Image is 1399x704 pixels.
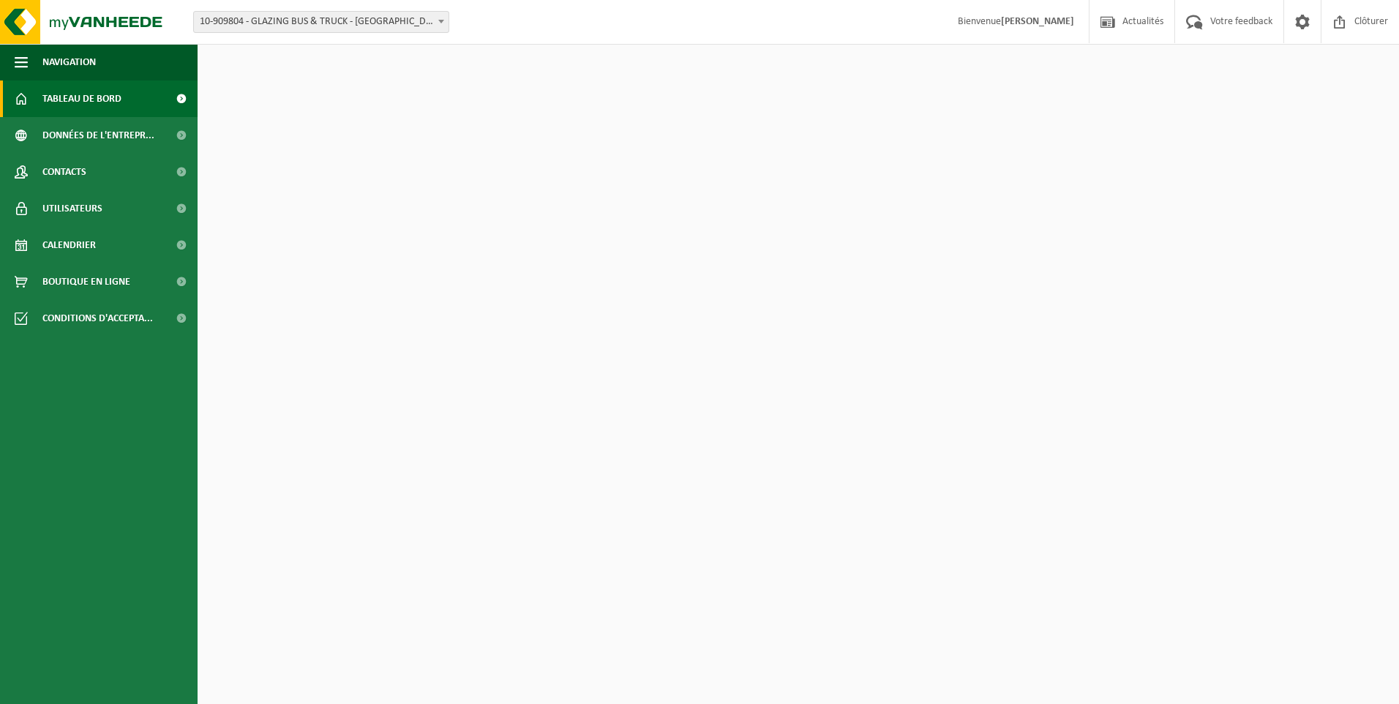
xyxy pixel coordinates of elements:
[1001,16,1074,27] strong: [PERSON_NAME]
[42,190,102,227] span: Utilisateurs
[42,300,153,337] span: Conditions d'accepta...
[194,12,449,32] span: 10-909804 - GLAZING BUS & TRUCK - VILVOORDE - VILVOORDE
[42,80,121,117] span: Tableau de bord
[193,11,449,33] span: 10-909804 - GLAZING BUS & TRUCK - VILVOORDE - VILVOORDE
[42,154,86,190] span: Contacts
[42,44,96,80] span: Navigation
[42,227,96,263] span: Calendrier
[42,263,130,300] span: Boutique en ligne
[42,117,154,154] span: Données de l'entrepr...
